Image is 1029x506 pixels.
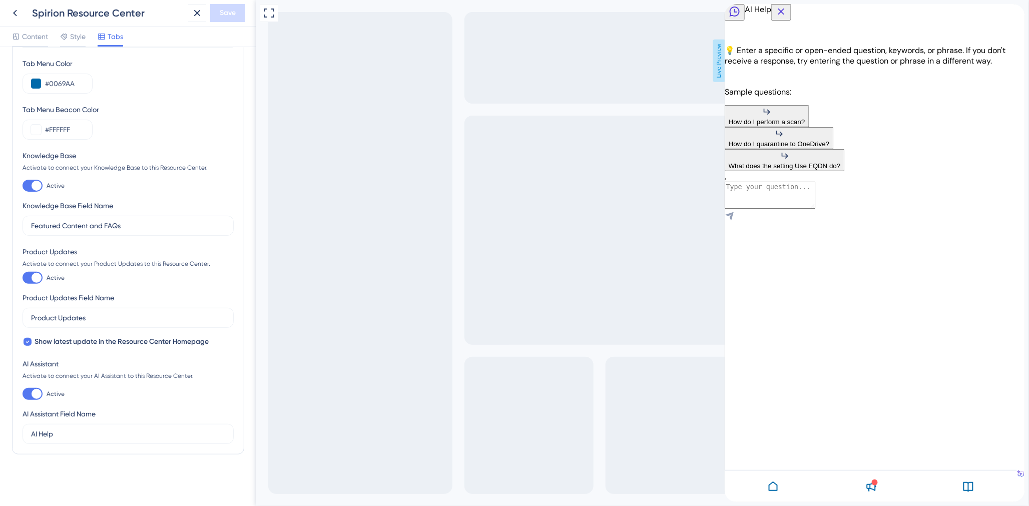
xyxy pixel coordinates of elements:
[4,114,81,122] span: How do I perform a scan?
[23,358,234,370] div: AI Assistant
[23,372,234,380] div: Activate to connect your AI Assistant to this Resource Center.
[23,260,234,268] div: Activate to connect your Product Updates to this Resource Center.
[31,220,225,231] input: Knowledge Base
[23,200,113,212] div: Knowledge Base Field Name
[108,31,123,43] span: Tabs
[31,428,225,439] input: AI Assistant
[220,7,236,19] span: Save
[457,40,469,82] span: Live Preview
[23,150,234,162] div: Knowledge Base
[47,274,65,282] span: Active
[23,164,234,172] div: Activate to connect your Knowledge Base to this Resource Center.
[210,4,245,22] button: Save
[4,158,116,166] span: What does the setting Use FQDN do?
[47,182,65,190] span: Active
[70,31,86,43] span: Style
[4,136,105,144] span: How do I quarantine to OneDrive?
[23,58,234,70] div: Tab Menu Color
[31,312,225,323] input: Product Updates
[47,390,65,398] span: Active
[23,104,234,116] div: Tab Menu Beacon Color
[23,408,96,420] div: AI Assistant Field Name
[23,246,234,258] div: Product Updates
[33,7,41,10] div: 3
[35,336,209,348] span: Show latest update in the Resource Center Homepage
[22,31,48,43] span: Content
[23,292,114,304] div: Product Updates Field Name
[32,6,184,20] div: Spirion Resource Center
